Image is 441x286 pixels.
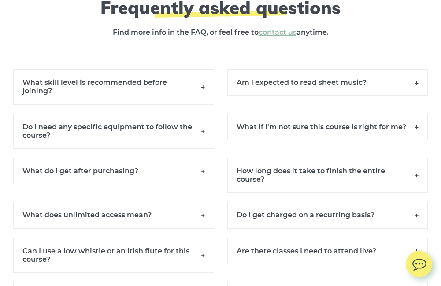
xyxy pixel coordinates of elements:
h6: Do I need any specific equipment to follow the course? [13,114,214,149]
img: chat.svg [406,251,432,273]
h6: Are there classes I need to attend live? [227,238,428,264]
a: contact us [259,28,296,37]
h6: Do I get charged on a recurring basis? [227,202,428,228]
h6: How long does it take to finish the entire course? [227,158,428,193]
h6: What skill level is recommended before joining? [13,69,214,104]
h6: Am I expected to read sheet music? [227,69,428,96]
h6: Can I use a low whistle or an Irish flute for this course? [13,238,214,273]
h6: What do I get after purchasing? [13,158,214,184]
h6: What if I’m not sure this course is right for me? [227,114,428,140]
strong: Find more info in the FAQ, or feel free to anytime. [113,28,329,37]
h6: What does unlimited access mean? [13,202,214,228]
